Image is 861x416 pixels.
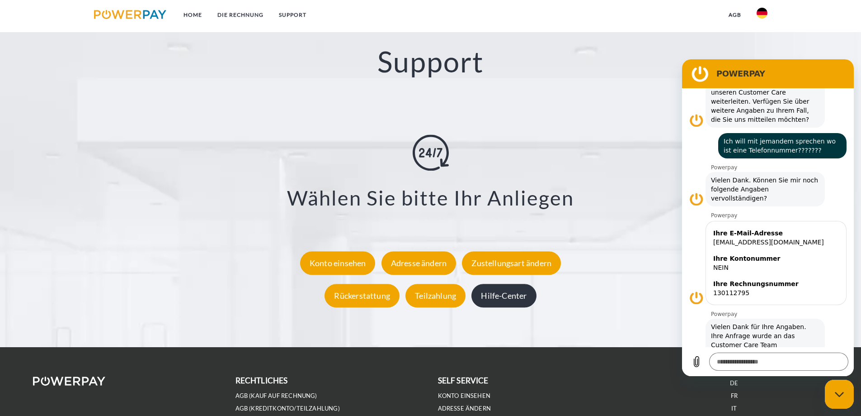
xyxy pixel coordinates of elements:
iframe: Schaltfläche zum Öffnen des Messaging-Fensters; Konversation läuft [825,380,854,409]
a: IT [731,405,737,412]
iframe: Messaging-Fenster [682,59,854,376]
div: Adresse ändern [381,251,456,275]
div: Teilzahlung [405,284,466,307]
img: logo-powerpay.svg [94,10,167,19]
a: Adresse ändern [438,405,491,412]
a: DE [730,379,738,387]
button: Datei hochladen [5,293,24,311]
div: Hilfe-Center [471,284,536,307]
h3: Wählen Sie bitte Ihr Anliegen [54,186,807,211]
div: Rückerstattung [325,284,400,307]
a: AGB (Kreditkonto/Teilzahlung) [235,405,340,412]
a: Konto einsehen [298,258,378,268]
b: rechtliches [235,376,288,385]
img: online-shopping.svg [413,135,449,171]
a: Zustellungsart ändern [460,258,563,268]
a: AGB (Kauf auf Rechnung) [235,392,317,400]
h2: Support [43,44,818,80]
a: Rückerstattung [322,291,402,301]
a: Konto einsehen [438,392,491,400]
div: Konto einsehen [300,251,376,275]
img: de [757,8,767,19]
span: Vielen Dank für Ihre Angaben. Ihre Anfrage wurde an das Customer Care Team weitergeleitet. Sie so... [29,263,137,326]
b: self service [438,376,489,385]
a: Hilfe-Center [469,291,538,301]
a: FR [731,392,738,400]
img: logo-powerpay-white.svg [33,377,106,386]
a: agb [721,7,749,23]
div: Zustellungsart ändern [462,251,561,275]
a: DIE RECHNUNG [210,7,271,23]
a: Home [176,7,210,23]
a: SUPPORT [271,7,314,23]
a: Teilzahlung [403,291,468,301]
a: Adresse ändern [379,258,459,268]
